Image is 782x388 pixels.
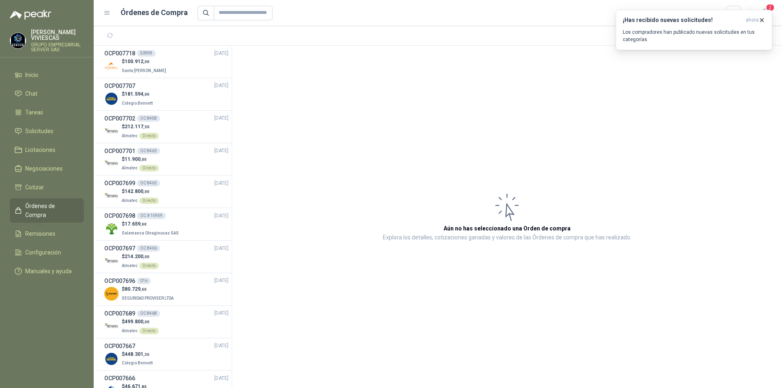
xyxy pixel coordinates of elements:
a: OCP007689OC 8468[DATE] Company Logo$499.800,00AlmatecDirecto [104,309,228,335]
span: [DATE] [214,82,228,90]
span: ,00 [143,189,149,194]
span: 181.594 [125,91,149,97]
p: $ [122,156,159,163]
span: [DATE] [214,309,228,317]
a: OCP007701OC 8463[DATE] Company Logo$11.900,00AlmatecDirecto [104,147,228,172]
span: 212.117 [125,124,149,129]
div: 50999 [137,50,156,57]
div: Directo [139,197,159,204]
h3: ¡Has recibido nuevas solicitudes! [623,17,742,24]
p: $ [122,253,159,261]
span: Almatec [122,329,138,333]
span: [DATE] [214,277,228,285]
img: Logo peakr [10,10,51,20]
p: Los compradores han publicado nuevas solicitudes en tus categorías. [623,28,765,43]
a: OCP007667[DATE] Company Logo$448.301,56Colegio Bennett [104,342,228,367]
div: 016 [137,278,151,284]
img: Company Logo [104,254,119,268]
img: Company Logo [104,319,119,333]
h3: OCP007701 [104,147,135,156]
span: Negociaciones [25,164,63,173]
span: ,60 [141,287,147,292]
span: [DATE] [214,342,228,350]
a: OCP007702OC 8458[DATE] Company Logo$212.117,50AlmatecDirecto [104,114,228,140]
div: OC 8458 [137,115,160,122]
a: Licitaciones [10,142,84,158]
a: OCP007707[DATE] Company Logo$181.594,00Colegio Bennett [104,81,228,107]
h3: OCP007702 [104,114,135,123]
span: ,60 [141,222,147,226]
p: $ [122,285,175,293]
h3: OCP007666 [104,374,135,383]
span: Almatec [122,134,138,138]
span: [DATE] [214,375,228,382]
a: OCP00771850999[DATE] Company Logo$100.912,00Santa [PERSON_NAME] [104,49,228,75]
a: Cotizar [10,180,84,195]
p: $ [122,351,154,358]
span: Colegio Bennett [122,361,153,365]
img: Company Logo [104,156,119,171]
p: $ [122,123,159,131]
p: GRUPO EMPRESARIAL SERVER SAS [31,42,84,52]
span: [DATE] [214,245,228,252]
span: 100.912 [125,59,149,64]
div: OC 8468 [137,310,160,317]
span: Almatec [122,263,138,268]
span: Remisiones [25,229,55,238]
span: Solicitudes [25,127,53,136]
span: ,50 [143,125,149,129]
h3: OCP007718 [104,49,135,58]
a: Chat [10,86,84,101]
p: $ [122,318,159,326]
img: Company Logo [104,287,119,301]
p: $ [122,58,168,66]
span: Cotizar [25,183,44,192]
h3: Aún no has seleccionado una Orden de compra [444,224,571,233]
span: Salamanca Oleaginosas SAS [122,231,179,235]
span: Órdenes de Compra [25,202,76,219]
span: 80.729 [125,286,147,292]
span: SEGURIDAD PROVISER LTDA [122,296,174,300]
div: OC # 15959 [137,213,166,219]
a: Solicitudes [10,123,84,139]
button: ¡Has recibido nuevas solicitudes!ahora Los compradores han publicado nuevas solicitudes en tus ca... [616,10,772,50]
div: OC 8463 [137,148,160,154]
span: ,00 [141,157,147,162]
span: Manuales y ayuda [25,267,72,276]
span: Colegio Bennett [122,101,153,105]
span: 17.659 [125,221,147,227]
div: Directo [139,133,159,139]
span: [DATE] [214,212,228,220]
span: ,56 [143,352,149,357]
span: 11.900 [125,156,147,162]
h3: OCP007697 [104,244,135,253]
div: OC 8466 [137,245,160,252]
h3: OCP007689 [104,309,135,318]
span: [DATE] [214,180,228,187]
span: [DATE] [214,50,228,57]
img: Company Logo [104,124,119,138]
p: Explora los detalles, cotizaciones ganadas y valores de las Órdenes de compra que has realizado. [383,233,631,243]
h3: OCP007698 [104,211,135,220]
a: Remisiones [10,226,84,241]
img: Company Logo [104,92,119,106]
a: Manuales y ayuda [10,263,84,279]
a: OCP007699OC 8465[DATE] Company Logo$142.800,00AlmatecDirecto [104,179,228,204]
a: OCP007696016[DATE] Company Logo$80.729,60SEGURIDAD PROVISER LTDA [104,276,228,302]
span: Santa [PERSON_NAME] [122,68,166,73]
div: Directo [139,328,159,334]
span: ,00 [143,254,149,259]
span: Chat [25,89,37,98]
h3: OCP007667 [104,342,135,351]
span: 214.200 [125,254,149,259]
a: Inicio [10,67,84,83]
span: ,00 [143,320,149,324]
img: Company Logo [104,352,119,366]
span: ahora [746,17,759,24]
span: [DATE] [214,147,228,155]
div: Directo [139,165,159,171]
span: Almatec [122,198,138,203]
a: Negociaciones [10,161,84,176]
span: Inicio [25,70,38,79]
img: Company Logo [104,59,119,73]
